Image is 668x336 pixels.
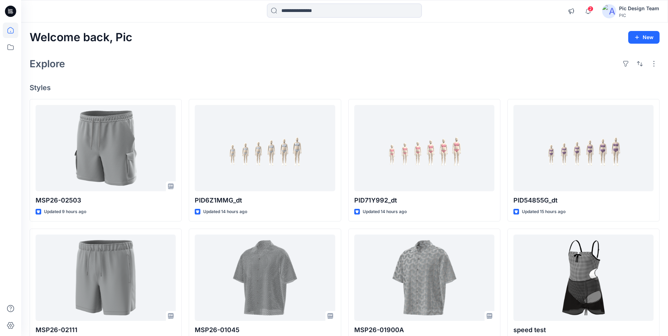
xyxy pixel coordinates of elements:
h2: Welcome back, Pic [30,31,132,44]
p: MSP26-01900A [354,325,494,335]
p: Updated 9 hours ago [44,208,86,216]
h2: Explore [30,58,65,69]
p: MSP26-01045 [195,325,335,335]
p: speed test [513,325,654,335]
p: MSP26-02503 [36,195,176,205]
p: Updated 14 hours ago [203,208,247,216]
button: New [628,31,660,44]
p: PID54855G_dt [513,195,654,205]
a: MSP26-01045 [195,235,335,321]
a: speed test [513,235,654,321]
a: MSP26-02111 [36,235,176,321]
img: avatar [602,4,616,18]
h4: Styles [30,83,660,92]
span: 2 [588,6,593,12]
a: PID6Z1MMG_dt [195,105,335,191]
p: PID71Y992_dt [354,195,494,205]
a: MSP26-01900A [354,235,494,321]
a: PID54855G_dt [513,105,654,191]
p: Updated 15 hours ago [522,208,566,216]
p: Updated 14 hours ago [363,208,407,216]
div: PIC [619,13,659,18]
a: MSP26-02503 [36,105,176,191]
p: PID6Z1MMG_dt [195,195,335,205]
a: PID71Y992_dt [354,105,494,191]
div: Pic Design Team [619,4,659,13]
p: MSP26-02111 [36,325,176,335]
